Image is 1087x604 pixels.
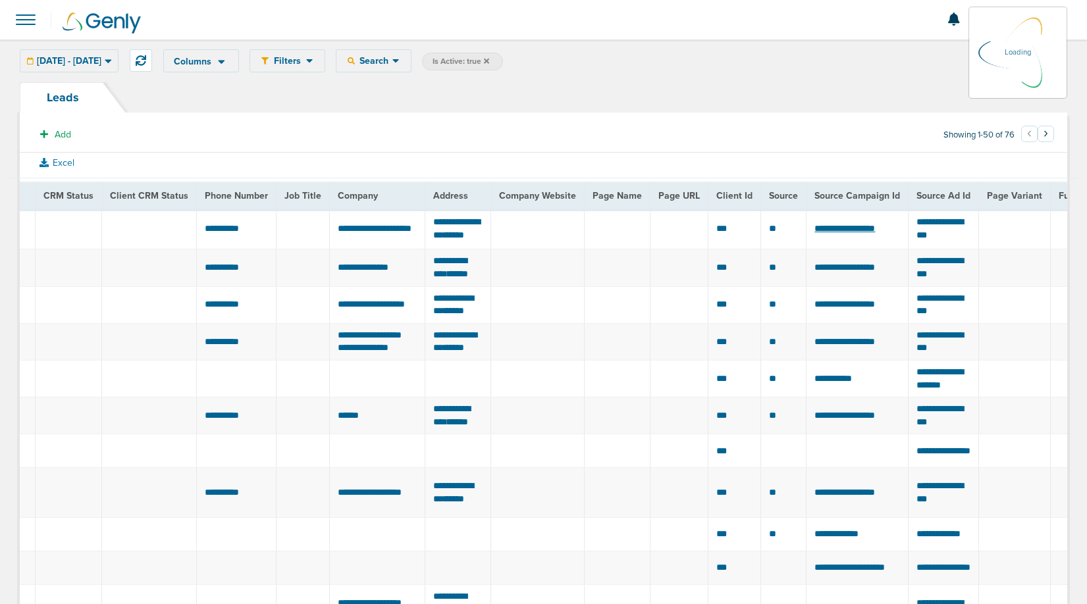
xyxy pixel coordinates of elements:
[330,182,425,209] th: Company
[433,56,489,67] span: Is Active: true
[1021,128,1054,143] ul: Pagination
[33,125,78,144] button: Add
[916,190,970,201] span: Source Ad Id
[43,190,93,201] span: CRM Status
[979,182,1051,209] th: Page Variant
[658,190,700,201] span: Page URL
[814,190,900,201] span: Source Campaign Id
[102,182,197,209] th: Client CRM Status
[769,190,798,201] span: Source
[205,190,268,201] span: Phone Number
[1038,126,1054,142] button: Go to next page
[491,182,585,209] th: Company Website
[585,182,650,209] th: Page Name
[425,182,491,209] th: Address
[63,13,141,34] img: Genly
[277,182,330,209] th: Job Title
[716,190,753,201] span: Client Id
[55,129,71,140] span: Add
[20,82,106,113] a: Leads
[1005,45,1031,61] p: Loading
[943,130,1015,141] span: Showing 1-50 of 76
[30,155,84,171] button: Excel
